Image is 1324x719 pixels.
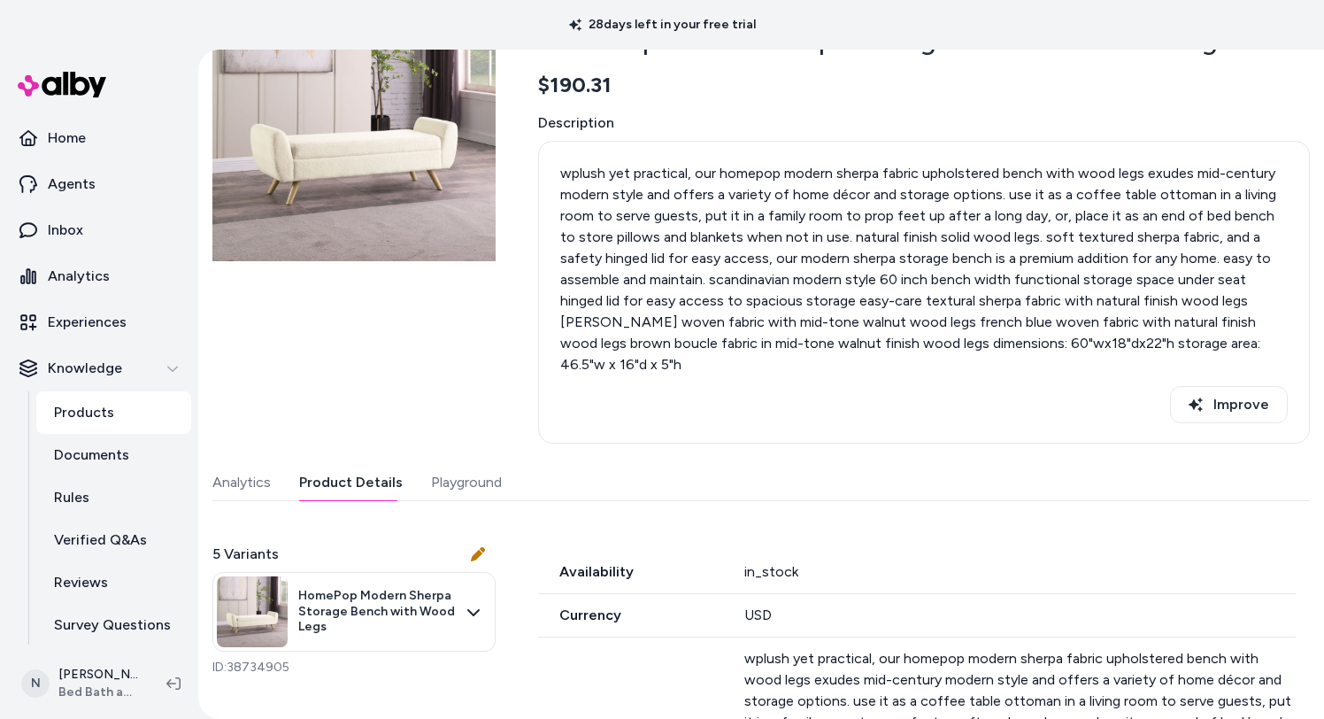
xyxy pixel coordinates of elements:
[744,561,1296,583] div: in_stock
[7,209,191,251] a: Inbox
[54,445,129,466] p: Documents
[217,576,288,647] img: HomePop-Modern-Sherpa-Storage-Bench-with-Wood-Legs---Cream.jpg
[538,561,723,583] span: Availability
[54,402,114,423] p: Products
[48,128,86,149] p: Home
[298,588,456,635] span: HomePop Modern Sherpa Storage Bench with Wood Legs
[48,174,96,195] p: Agents
[212,659,496,676] p: ID: 38734905
[36,604,191,646] a: Survey Questions
[212,544,279,565] span: 5 Variants
[36,519,191,561] a: Verified Q&As
[538,112,1310,134] span: Description
[560,163,1288,375] p: wplush yet practical, our homepop modern sherpa fabric upholstered bench with wood legs exudes mi...
[58,684,138,701] span: Bed Bath and Beyond
[7,347,191,390] button: Knowledge
[744,605,1296,626] div: USD
[36,476,191,519] a: Rules
[48,220,83,241] p: Inbox
[48,358,122,379] p: Knowledge
[36,561,191,604] a: Reviews
[431,465,502,500] button: Playground
[538,605,723,626] span: Currency
[7,255,191,298] a: Analytics
[7,301,191,344] a: Experiences
[11,655,152,712] button: N[PERSON_NAME]Bed Bath and Beyond
[54,615,171,636] p: Survey Questions
[7,117,191,159] a: Home
[36,434,191,476] a: Documents
[48,312,127,333] p: Experiences
[212,572,496,652] button: HomePop Modern Sherpa Storage Bench with Wood Legs
[54,572,108,593] p: Reviews
[299,465,403,500] button: Product Details
[7,163,191,205] a: Agents
[18,72,106,97] img: alby Logo
[1170,386,1288,423] button: Improve
[212,465,271,500] button: Analytics
[54,530,147,551] p: Verified Q&As
[538,72,612,98] span: $190.31
[48,266,110,287] p: Analytics
[36,391,191,434] a: Products
[21,669,50,698] span: N
[558,16,766,34] p: 28 days left in your free trial
[54,487,89,508] p: Rules
[58,666,138,684] p: [PERSON_NAME]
